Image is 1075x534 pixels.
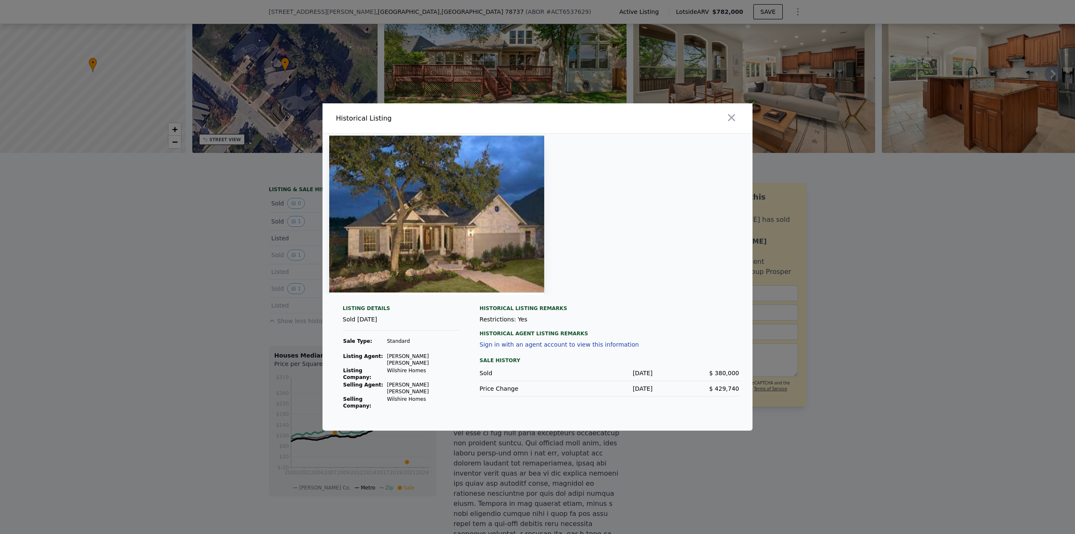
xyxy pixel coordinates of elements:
[386,352,459,367] td: [PERSON_NAME] [PERSON_NAME]
[709,385,739,392] span: $ 429,740
[480,305,739,312] div: Historical Listing remarks
[343,382,383,388] strong: Selling Agent:
[386,337,459,345] td: Standard
[386,381,459,395] td: [PERSON_NAME] [PERSON_NAME]
[480,341,639,348] button: Sign in with an agent account to view this information
[480,384,566,393] div: Price Change
[566,369,653,377] div: [DATE]
[480,324,739,337] div: Historical Agent Listing Remarks
[336,113,534,124] div: Historical Listing
[480,315,739,324] div: Restrictions: Yes
[343,315,459,331] div: Sold [DATE]
[343,305,459,315] div: Listing Details
[343,396,371,409] strong: Selling Company:
[709,370,739,376] span: $ 380,000
[329,134,544,295] img: Property Img
[343,353,383,359] strong: Listing Agent:
[386,367,459,381] td: Wilshire Homes
[566,384,653,393] div: [DATE]
[386,395,459,410] td: Wilshire Homes
[343,368,371,380] strong: Listing Company:
[343,338,372,344] strong: Sale Type:
[480,369,566,377] div: Sold
[480,355,739,366] div: Sale History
